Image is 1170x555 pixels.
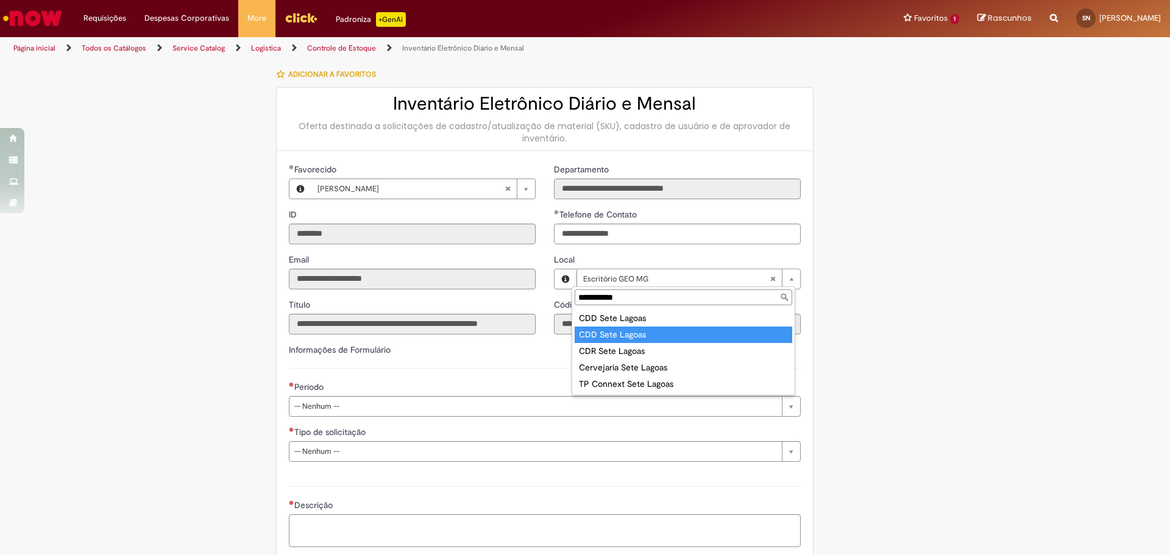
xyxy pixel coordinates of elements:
div: CDD Sete Lagoas [575,310,792,327]
div: Cervejaria Sete Lagoas [575,359,792,376]
div: TP Connext Sete Lagoas [575,376,792,392]
div: CDD Sete Lagoas [575,327,792,343]
ul: Local [572,308,795,395]
div: CDR Sete Lagoas [575,343,792,359]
